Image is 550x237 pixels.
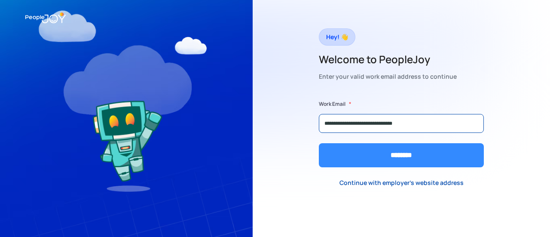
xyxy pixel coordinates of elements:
div: Continue with employer's website address [339,179,464,187]
label: Work Email [319,100,345,108]
form: Form [319,100,484,167]
h2: Welcome to PeopleJoy [319,52,457,66]
div: Hey! 👋 [326,31,348,43]
a: Continue with employer's website address [333,174,471,191]
div: Enter your valid work email address to continue [319,71,457,83]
